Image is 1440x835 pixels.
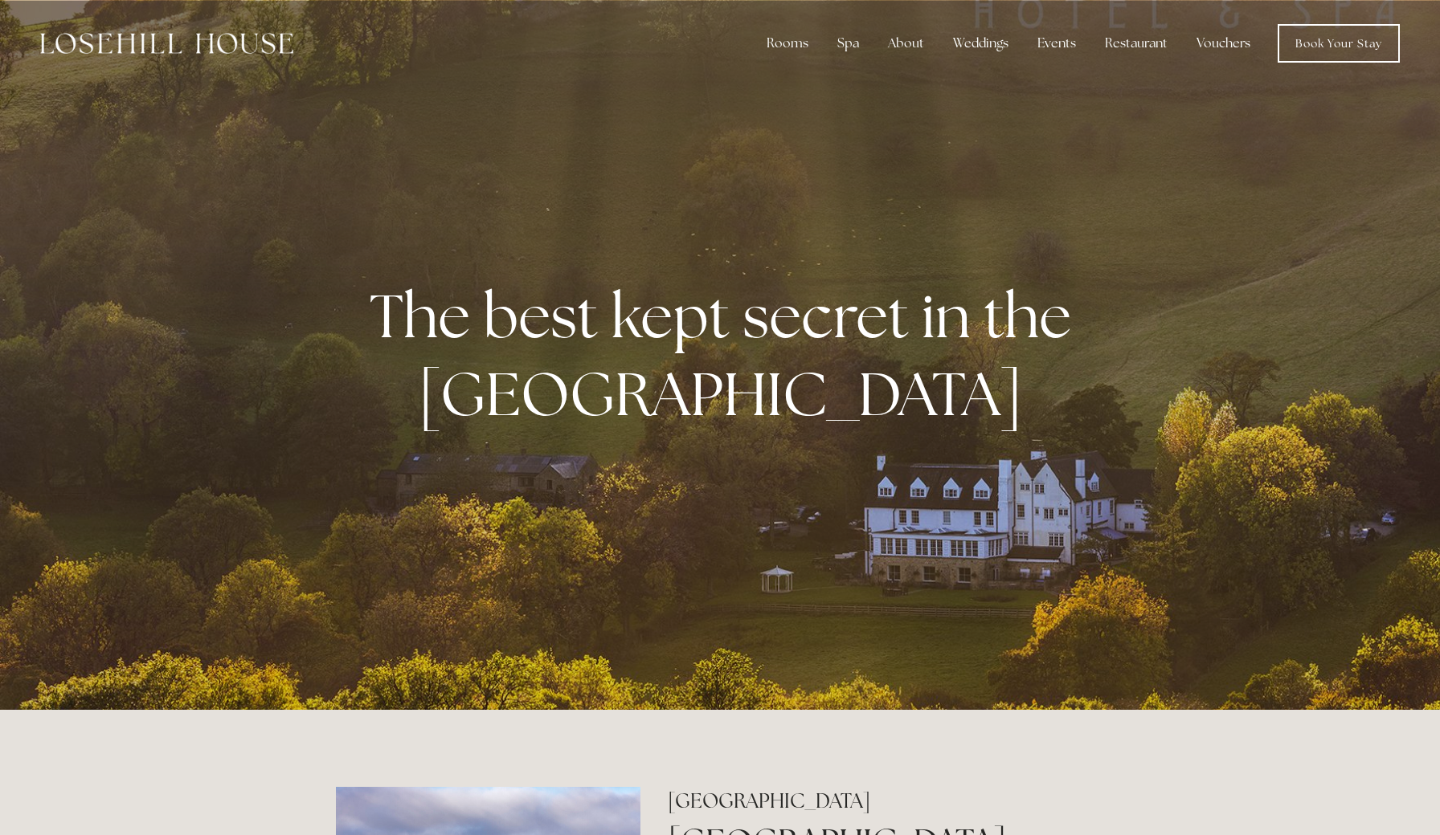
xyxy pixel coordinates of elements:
a: Book Your Stay [1278,24,1400,63]
div: Events [1025,27,1089,59]
div: Spa [824,27,872,59]
div: Rooms [754,27,821,59]
div: Weddings [940,27,1021,59]
div: Restaurant [1092,27,1180,59]
h2: [GEOGRAPHIC_DATA] [668,787,1104,815]
strong: The best kept secret in the [GEOGRAPHIC_DATA] [370,276,1084,434]
img: Losehill House [40,33,293,54]
div: About [875,27,937,59]
a: Vouchers [1184,27,1263,59]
